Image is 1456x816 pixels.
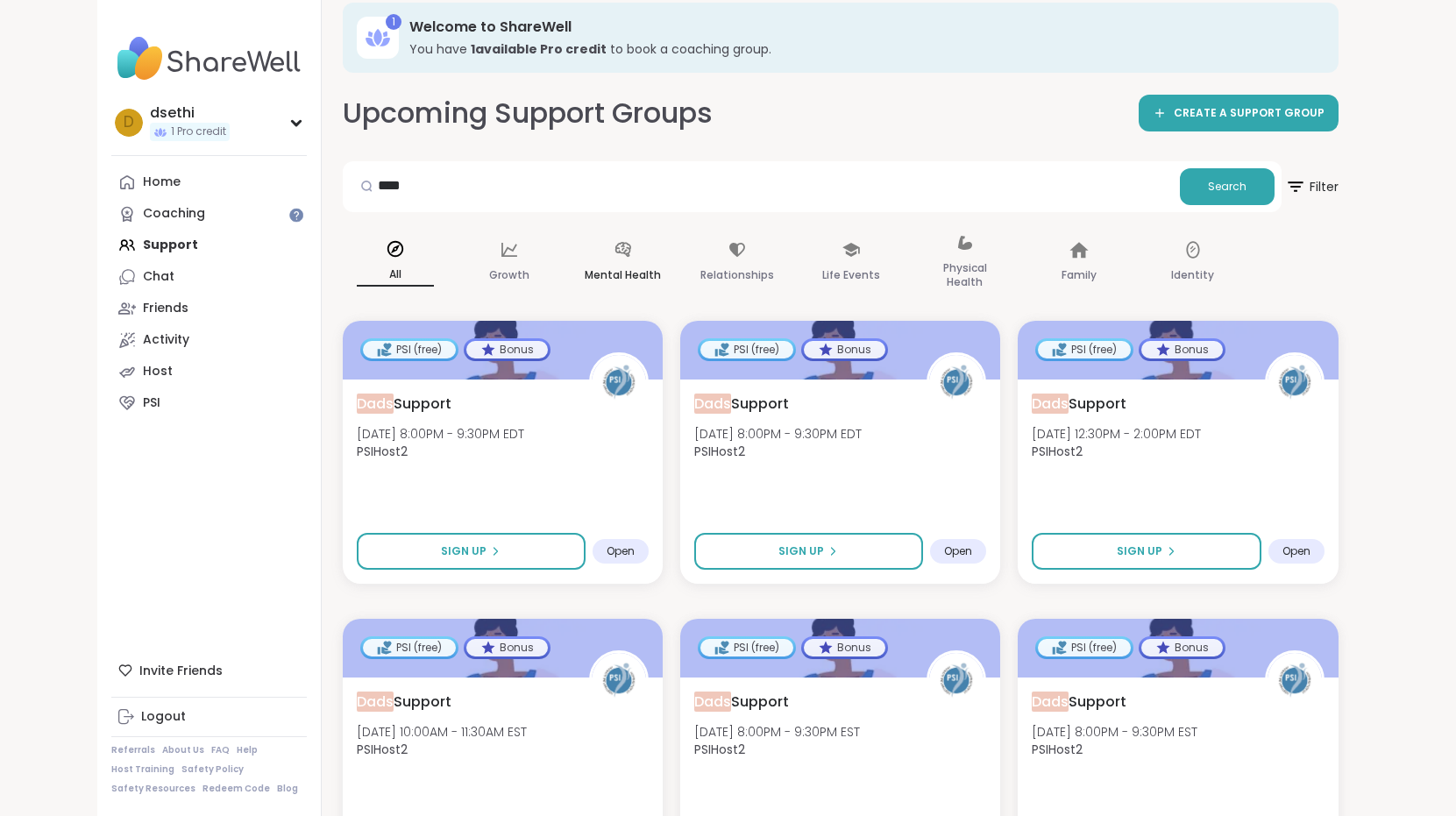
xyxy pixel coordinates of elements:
[111,387,307,419] a: PSI
[143,174,181,191] div: Home
[1268,355,1322,409] img: PSIHost2
[694,692,789,713] span: Support
[1032,425,1201,443] span: [DATE] 12:30PM - 2:00PM EDT
[694,741,745,758] b: PSIHost2
[607,544,635,558] span: Open
[929,355,984,409] img: PSIHost2
[929,653,984,707] img: PSIHost2
[111,261,307,293] a: Chat
[1174,106,1325,121] span: CREATE A SUPPORT GROUP
[357,394,451,415] span: Support
[111,783,195,795] a: Safety Resources
[1032,692,1126,713] span: Support
[363,341,456,358] div: PSI (free)
[111,655,307,686] div: Invite Friends
[466,341,548,358] div: Bonus
[409,40,1314,58] h3: You have to book a coaching group.
[143,331,189,349] div: Activity
[357,425,524,443] span: [DATE] 8:00PM - 9:30PM EDT
[489,265,529,286] p: Growth
[363,639,456,656] div: PSI (free)
[694,723,860,741] span: [DATE] 8:00PM - 9:30PM EST
[124,111,134,134] span: d
[1032,723,1197,741] span: [DATE] 8:00PM - 9:30PM EST
[357,692,451,713] span: Support
[1268,653,1322,707] img: PSIHost2
[778,543,824,559] span: Sign Up
[111,28,307,89] img: ShareWell Nav Logo
[202,783,270,795] a: Redeem Code
[111,293,307,324] a: Friends
[143,205,205,223] div: Coaching
[357,723,527,741] span: [DATE] 10:00AM - 11:30AM EST
[150,103,230,123] div: dsethi
[1180,168,1275,205] button: Search
[357,533,586,570] button: Sign Up
[111,198,307,230] a: Coaching
[1139,95,1339,131] a: CREATE A SUPPORT GROUP
[111,763,174,776] a: Host Training
[471,40,607,58] b: 1 available Pro credit
[1032,692,1069,712] span: Dads
[1208,179,1246,195] span: Search
[1062,265,1097,286] p: Family
[111,167,307,198] a: Home
[694,443,745,460] b: PSIHost2
[409,18,1314,37] h3: Welcome to ShareWell
[357,692,394,712] span: Dads
[143,363,173,380] div: Host
[111,744,155,756] a: Referrals
[289,208,303,222] iframe: Spotlight
[700,639,793,656] div: PSI (free)
[111,324,307,356] a: Activity
[343,94,713,133] h2: Upcoming Support Groups
[111,356,307,387] a: Host
[592,653,646,707] img: PSIHost2
[1285,161,1339,212] button: Filter
[1141,341,1223,358] div: Bonus
[111,701,307,733] a: Logout
[1032,443,1083,460] b: PSIHost2
[171,124,226,139] span: 1 Pro credit
[1282,544,1310,558] span: Open
[1117,543,1162,559] span: Sign Up
[1285,166,1339,208] span: Filter
[357,443,408,460] b: PSIHost2
[277,783,298,795] a: Blog
[585,265,661,286] p: Mental Health
[804,341,885,358] div: Bonus
[357,264,434,287] p: All
[143,300,188,317] div: Friends
[804,639,885,656] div: Bonus
[357,394,394,414] span: Dads
[927,258,1004,293] p: Physical Health
[143,394,160,412] div: PSI
[1032,394,1126,415] span: Support
[143,268,174,286] div: Chat
[694,692,731,712] span: Dads
[211,744,230,756] a: FAQ
[386,14,401,30] div: 1
[181,763,244,776] a: Safety Policy
[592,355,646,409] img: PSIHost2
[1141,639,1223,656] div: Bonus
[700,341,793,358] div: PSI (free)
[441,543,487,559] span: Sign Up
[1032,394,1069,414] span: Dads
[1038,341,1131,358] div: PSI (free)
[162,744,204,756] a: About Us
[1032,741,1083,758] b: PSIHost2
[141,708,186,726] div: Logout
[694,533,923,570] button: Sign Up
[357,741,408,758] b: PSIHost2
[1171,265,1214,286] p: Identity
[822,265,880,286] p: Life Events
[694,425,862,443] span: [DATE] 8:00PM - 9:30PM EDT
[237,744,258,756] a: Help
[944,544,972,558] span: Open
[700,265,774,286] p: Relationships
[1032,533,1261,570] button: Sign Up
[1038,639,1131,656] div: PSI (free)
[466,639,548,656] div: Bonus
[694,394,789,415] span: Support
